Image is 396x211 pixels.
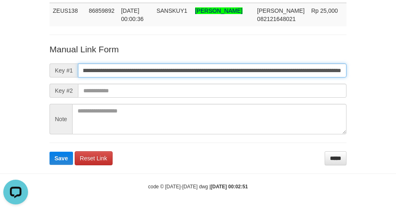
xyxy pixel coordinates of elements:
small: code © [DATE]-[DATE] dwg | [148,184,248,190]
span: Key #1 [49,63,78,77]
button: Save [49,152,73,165]
span: Reset Link [80,155,107,162]
span: Rp 25,000 [311,7,338,14]
p: Manual Link Form [49,43,346,55]
span: SANSKUY1 [156,7,187,14]
td: 86859892 [85,3,118,26]
span: Nama rekening >18 huruf, harap diedit [195,7,243,14]
a: Reset Link [75,151,113,165]
span: Copy 082121648021 to clipboard [257,16,295,22]
span: Key #2 [49,84,78,98]
button: Open LiveChat chat widget [3,3,28,28]
strong: [DATE] 00:02:51 [211,184,248,190]
span: Note [49,104,72,134]
td: ZEUS138 [49,3,85,26]
span: Save [54,155,68,162]
span: [DATE] 00:00:36 [121,7,144,22]
span: [PERSON_NAME] [257,7,304,14]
